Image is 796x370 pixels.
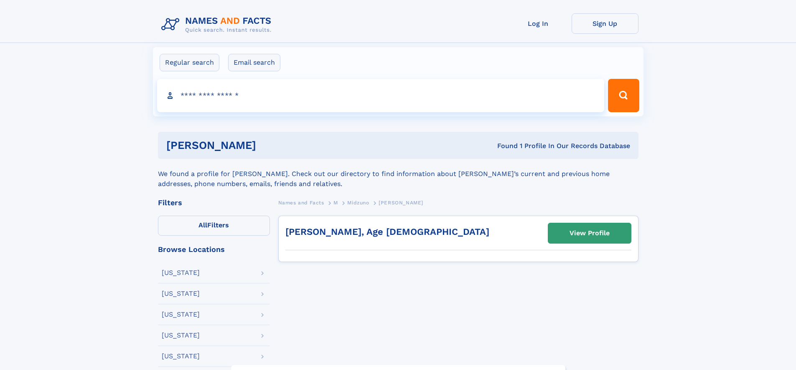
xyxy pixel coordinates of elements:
a: Sign Up [572,13,638,34]
a: Log In [505,13,572,34]
button: Search Button [608,79,639,112]
a: M [333,197,338,208]
span: [PERSON_NAME] [379,200,423,206]
input: search input [157,79,605,112]
div: Filters [158,199,270,206]
span: M [333,200,338,206]
div: [US_STATE] [162,290,200,297]
a: View Profile [548,223,631,243]
div: View Profile [570,224,610,243]
div: [US_STATE] [162,311,200,318]
a: Midzuno [347,197,369,208]
span: All [198,221,207,229]
a: Names and Facts [278,197,324,208]
span: Midzuno [347,200,369,206]
div: [US_STATE] [162,353,200,360]
label: Email search [228,54,280,71]
h1: [PERSON_NAME] [166,140,377,151]
div: We found a profile for [PERSON_NAME]. Check out our directory to find information about [PERSON_N... [158,159,638,189]
img: Logo Names and Facts [158,13,278,36]
div: [US_STATE] [162,332,200,339]
div: [US_STATE] [162,269,200,276]
div: Found 1 Profile In Our Records Database [376,141,630,151]
label: Regular search [160,54,219,71]
a: [PERSON_NAME], Age [DEMOGRAPHIC_DATA] [285,227,489,237]
div: Browse Locations [158,246,270,253]
label: Filters [158,216,270,236]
